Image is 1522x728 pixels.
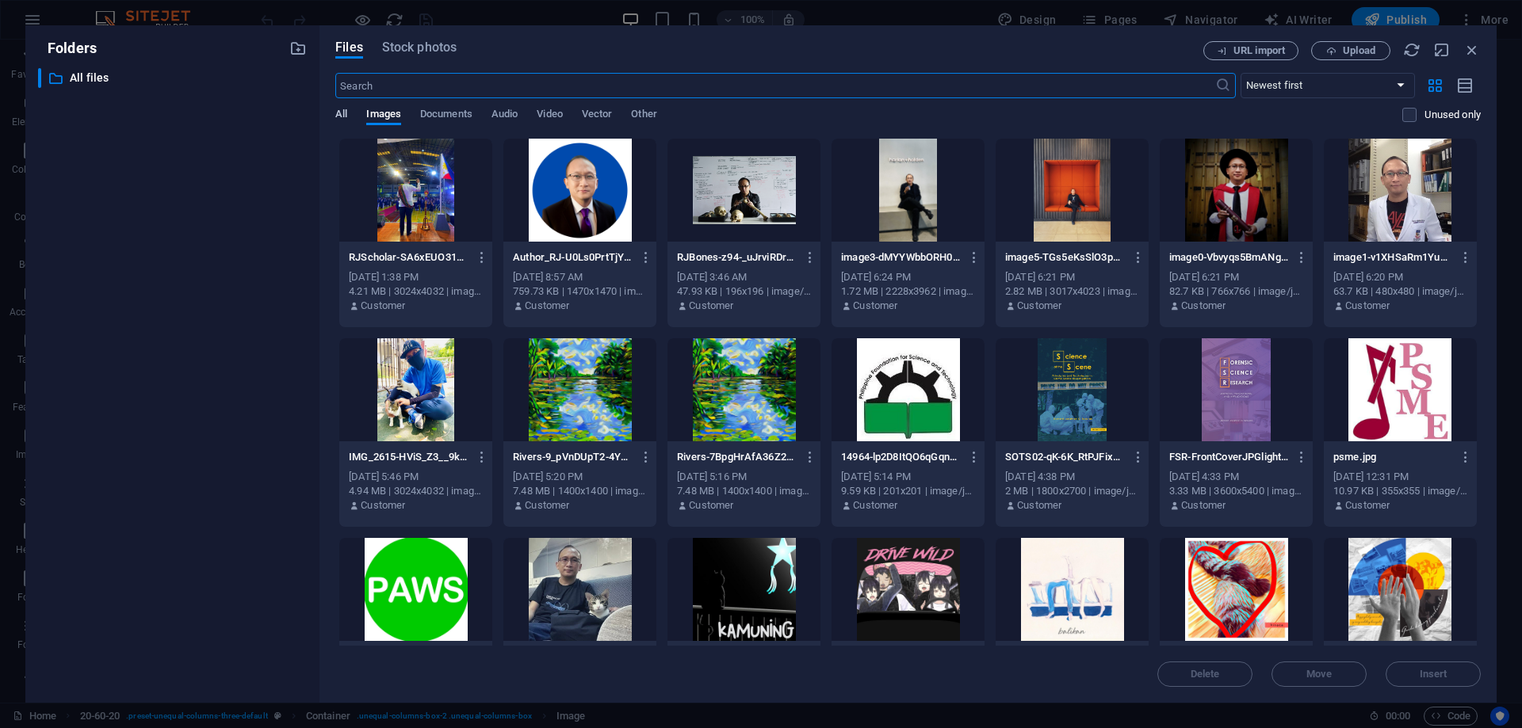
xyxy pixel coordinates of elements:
button: Upload [1311,41,1390,60]
div: ​ [38,68,41,88]
p: image5-TGs5eKsSlO3pH8iCnb1BXg.jpeg [1005,250,1124,265]
span: Other [631,105,656,127]
div: [DATE] 4:38 PM [1005,470,1139,484]
p: Rivers-9_pVnDUpT2-4YRkuQpGSCw.png [513,450,632,464]
p: Author_RJ-U0Ls0PrtTjYIwM3_3a-WeQ.png [513,250,632,265]
p: image3-dMYYWbbORH0vfsdkbSdmMQ.jpeg [841,250,960,265]
p: Customer [689,498,733,513]
div: 1.72 MB | 2228x3962 | image/jpeg [841,284,975,299]
p: image0-Vbvyqs5BmANgmocg2Wpgfg.jpeg [1169,250,1288,265]
span: Audio [491,105,518,127]
p: Customer [853,498,897,513]
p: Customer [361,299,405,313]
div: [DATE] 5:16 PM [677,470,811,484]
div: 2 MB | 1800x2700 | image/jpeg [1005,484,1139,498]
div: [DATE] 8:57 AM [513,270,647,284]
div: 82.7 KB | 766x766 | image/jpeg [1169,284,1303,299]
div: [DATE] 3:46 AM [677,270,811,284]
div: 3.33 MB | 3600x5400 | image/jpeg [1169,484,1303,498]
div: [DATE] 5:14 PM [841,470,975,484]
p: Customer [1017,299,1061,313]
p: Rivers-7BpgHrAfA36Z2WmH_cH3jQ.png [677,450,796,464]
p: FSR-FrontCoverJPGlight-mbo3u6QaSlxzY1foSoghPQ.jpg [1169,450,1288,464]
p: All files [70,69,277,87]
p: psme.jpg [1333,450,1452,464]
p: RJScholar-SA6xEUO31pQfbsvsAOPFOg.jpeg [349,250,468,265]
p: Customer [689,299,733,313]
div: 7.48 MB | 1400x1400 | image/png [677,484,811,498]
div: [DATE] 6:21 PM [1005,270,1139,284]
i: Reload [1403,41,1421,59]
div: [DATE] 6:24 PM [841,270,975,284]
p: RJBones-z94-_uJrviRDrZLm10ZUNw.png [677,250,796,265]
div: [DATE] 5:46 PM [349,470,483,484]
div: 63.7 KB | 480x480 | image/jpeg [1333,284,1467,299]
p: Customer [1181,299,1226,313]
p: 14964-lp2D8ItQO6qGqnHks6e8HQ.jpg [841,450,960,464]
div: 4.21 MB | 3024x4032 | image/jpeg [349,284,483,299]
div: [DATE] 12:31 PM [1333,470,1467,484]
span: Images [366,105,401,127]
div: [DATE] 4:33 PM [1169,470,1303,484]
span: All [335,105,347,127]
p: IMG_2615-HViS_Z3__9k_JkFDMTpJ4w.JPG [349,450,468,464]
p: Folders [38,38,97,59]
div: [DATE] 5:20 PM [513,470,647,484]
p: Customer [1017,498,1061,513]
div: 10.97 KB | 355x355 | image/jpeg [1333,484,1467,498]
div: [DATE] 6:21 PM [1169,270,1303,284]
span: URL import [1233,46,1285,55]
p: Customer [1345,299,1390,313]
span: Video [537,105,562,127]
span: Stock photos [382,38,457,57]
span: Vector [582,105,613,127]
button: URL import [1203,41,1298,60]
span: Documents [420,105,472,127]
span: Files [335,38,363,57]
p: Customer [525,498,569,513]
p: SOTS02-qK-6K_RtPJFix7iIOCQ4Vg.jpg [1005,450,1124,464]
p: image1-v1XHSaRm1YuVtpKMAYjhOQ.jpeg [1333,250,1452,265]
p: Customer [361,498,405,513]
div: 9.59 KB | 201x201 | image/jpeg [841,484,975,498]
p: Customer [525,299,569,313]
input: Search [335,73,1214,98]
p: Customer [853,299,897,313]
i: Create new folder [289,40,307,57]
div: 7.48 MB | 1400x1400 | image/png [513,484,647,498]
div: [DATE] 1:38 PM [349,270,483,284]
div: [DATE] 6:20 PM [1333,270,1467,284]
p: Displays only files that are not in use on the website. Files added during this session can still... [1424,108,1481,122]
p: Customer [1181,498,1226,513]
div: 2.82 MB | 3017x4023 | image/jpeg [1005,284,1139,299]
div: 759.73 KB | 1470x1470 | image/png [513,284,647,299]
span: Upload [1343,46,1375,55]
i: Minimize [1433,41,1451,59]
div: 47.93 KB | 196x196 | image/png [677,284,811,299]
div: 4.94 MB | 3024x4032 | image/jpeg [349,484,483,498]
p: Customer [1345,498,1390,513]
i: Close [1463,41,1481,59]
